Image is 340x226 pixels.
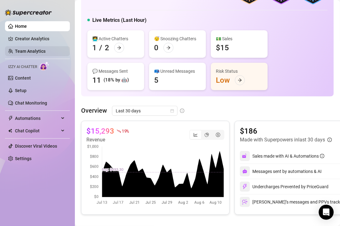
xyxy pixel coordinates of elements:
span: info-circle [180,109,184,113]
span: Last 30 days [116,106,174,115]
img: svg%3e [242,169,247,174]
img: svg%3e [242,184,248,189]
a: Content [15,76,31,81]
div: segmented control [189,130,224,140]
img: AI Chatter [40,61,49,71]
span: arrow-right [166,46,171,50]
span: pie-chart [205,133,209,137]
div: Sales made with AI & Automations [252,153,324,160]
span: info-circle [320,154,324,158]
div: 👩‍💻 Active Chatters [92,35,139,42]
img: Chat Copilot [8,129,12,133]
span: Automations [15,113,59,123]
div: (18% by 🤖) [104,76,129,84]
div: 0 [154,43,158,53]
div: 💬 Messages Sent [92,68,139,75]
div: 💵 Sales [216,35,263,42]
div: 5 [154,75,158,85]
span: dollar-circle [216,133,220,137]
a: Discover Viral Videos [15,144,57,149]
a: Home [15,24,27,29]
span: 19 % [122,128,129,134]
article: $186 [240,126,332,136]
span: calendar [170,109,174,113]
article: $15,293 [86,126,114,136]
div: 11 [92,75,101,85]
div: Open Intercom Messenger [319,205,334,220]
article: Made with Superpowers in last 30 days [240,136,325,144]
div: Risk Status [216,68,263,75]
div: 😴 Snoozing Chatters [154,35,201,42]
span: arrow-right [238,78,242,82]
article: Revenue [86,136,129,144]
span: arrow-right [117,46,121,50]
div: 📪 Unread Messages [154,68,201,75]
span: fall [117,129,121,133]
a: Team Analytics [15,49,46,54]
img: logo-BBDzfeDw.svg [5,9,52,16]
h5: Live Metrics (Last Hour) [92,17,147,24]
img: svg%3e [242,153,248,159]
div: Messages sent by automations & AI [240,166,322,176]
span: info-circle [328,138,332,142]
div: $15 [216,43,229,53]
a: Chat Monitoring [15,101,47,106]
span: Chat Copilot [15,126,59,136]
article: Overview [81,106,107,115]
span: line-chart [193,133,198,137]
a: Creator Analytics [15,34,65,44]
div: 1 [92,43,97,53]
a: Settings [15,156,32,161]
span: Izzy AI Chatter [8,64,37,70]
img: svg%3e [242,199,248,205]
a: Setup [15,88,27,93]
div: Undercharges Prevented by PriceGuard [240,182,328,192]
div: 2 [105,43,109,53]
span: thunderbolt [8,116,13,121]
